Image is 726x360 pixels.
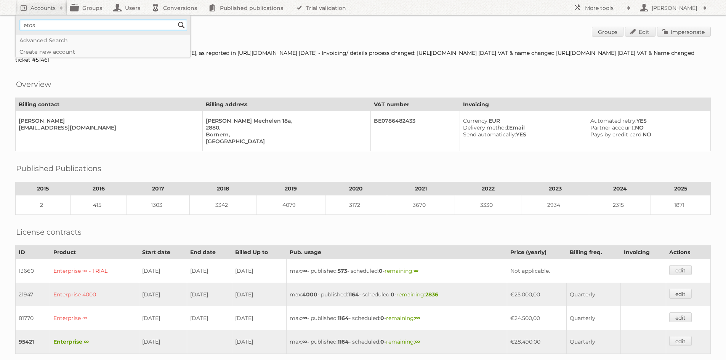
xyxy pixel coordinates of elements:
div: VAT was changed from BE0828907065 to BE 0835194447 on [DATE], as reported in [URL][DOMAIN_NAME] [... [15,50,711,63]
strong: 0 [380,338,384,345]
div: [PERSON_NAME] [19,117,196,124]
td: Quarterly [567,330,621,354]
th: 2019 [256,182,325,195]
td: 4079 [256,195,325,215]
h1: Account 9689: BD Digital BV [15,27,711,38]
th: Billed Up to [232,246,287,259]
td: €25.000,00 [507,283,566,306]
th: Price (yearly) [507,246,566,259]
th: VAT number [371,98,460,111]
strong: ∞ [302,267,307,274]
a: Groups [592,27,623,37]
th: Pub. usage [287,246,507,259]
a: Create new account [16,46,190,58]
td: 2315 [589,195,651,215]
div: [PERSON_NAME] Mechelen 18a, [206,117,364,124]
span: Send automatically: [463,131,516,138]
td: Enterprise ∞ [50,306,139,330]
div: [EMAIL_ADDRESS][DOMAIN_NAME] [19,124,196,131]
td: 415 [71,195,127,215]
a: edit [669,312,692,322]
td: 3342 [190,195,256,215]
td: [DATE] [139,283,187,306]
strong: 573 [338,267,347,274]
th: Invoicing [460,98,711,111]
div: YES [590,117,704,124]
td: 81770 [16,306,50,330]
td: [DATE] [187,306,232,330]
div: NO [590,124,704,131]
strong: ∞ [415,338,420,345]
th: Invoicing [621,246,666,259]
th: Actions [666,246,710,259]
h2: [PERSON_NAME] [650,4,699,12]
td: Enterprise 4000 [50,283,139,306]
strong: 1164 [338,338,349,345]
td: [DATE] [139,330,187,354]
span: Delivery method: [463,124,509,131]
h2: License contracts [16,226,82,238]
span: Automated retry: [590,117,636,124]
td: €24.500,00 [507,306,566,330]
th: 2018 [190,182,256,195]
td: [DATE] [232,283,287,306]
h2: More tools [585,4,623,12]
td: Quarterly [567,283,621,306]
td: Enterprise ∞ - TRIAL [50,259,139,283]
th: 2022 [455,182,521,195]
th: 2025 [651,182,711,195]
th: 2023 [521,182,589,195]
strong: ∞ [302,315,307,322]
span: remaining: [385,267,418,274]
td: max: - published: - scheduled: - [287,306,507,330]
a: Edit [625,27,655,37]
td: 1303 [127,195,190,215]
a: Impersonate [657,27,711,37]
td: 3330 [455,195,521,215]
h2: Overview [16,78,51,90]
td: [DATE] [187,283,232,306]
a: edit [669,289,692,299]
strong: 0 [391,291,394,298]
td: 3172 [325,195,387,215]
div: Email [463,124,581,131]
td: 95421 [16,330,50,354]
span: Partner account: [590,124,635,131]
td: 21947 [16,283,50,306]
h2: Accounts [30,4,56,12]
td: €28.490,00 [507,330,566,354]
a: edit [669,265,692,275]
td: BE0786482433 [371,111,460,151]
a: edit [669,336,692,346]
span: remaining: [386,315,420,322]
a: Advanced Search [16,35,190,46]
strong: 4000 [302,291,317,298]
td: 2934 [521,195,589,215]
h2: Published Publications [16,163,101,174]
th: 2024 [589,182,651,195]
input: Search [176,19,187,31]
span: remaining: [396,291,438,298]
strong: 0 [379,267,383,274]
td: 2 [16,195,71,215]
th: 2015 [16,182,71,195]
td: [DATE] [139,259,187,283]
td: [DATE] [139,306,187,330]
td: [DATE] [232,306,287,330]
th: 2021 [387,182,455,195]
td: [DATE] [187,259,232,283]
strong: 1164 [338,315,349,322]
th: 2017 [127,182,190,195]
th: Product [50,246,139,259]
th: Start date [139,246,187,259]
strong: ∞ [415,315,420,322]
div: NO [590,131,704,138]
span: remaining: [386,338,420,345]
td: 13660 [16,259,50,283]
th: 2016 [71,182,127,195]
span: Currency: [463,117,489,124]
strong: 1164 [348,291,359,298]
td: Enterprise ∞ [50,330,139,354]
td: 3670 [387,195,455,215]
td: max: - published: - scheduled: - [287,283,507,306]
